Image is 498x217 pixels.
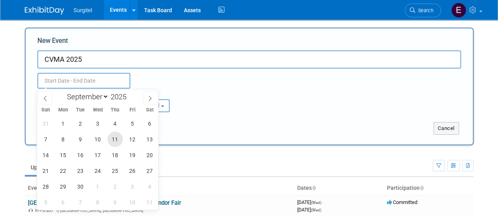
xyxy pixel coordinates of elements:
input: Name of Trade Show / Conference [37,50,461,69]
span: September 29, 2025 [56,179,71,194]
span: September 13, 2025 [142,132,157,147]
a: Sort by Start Date [312,185,316,191]
div: [GEOGRAPHIC_DATA], [GEOGRAPHIC_DATA] [28,207,291,213]
span: Wed [89,108,106,113]
span: September 15, 2025 [56,147,71,163]
span: September 16, 2025 [73,147,88,163]
span: Committed [387,199,417,205]
th: Participation [384,182,474,195]
span: Search [415,7,433,13]
span: October 10, 2025 [125,195,140,210]
span: September 22, 2025 [56,163,71,178]
span: October 3, 2025 [125,179,140,194]
span: September 7, 2025 [38,132,54,147]
span: [DATE] [297,207,321,213]
span: September 19, 2025 [125,147,140,163]
div: Attendance / Format: [37,89,104,99]
span: October 2, 2025 [107,179,123,194]
label: New Event [37,36,68,48]
span: Thu [106,108,124,113]
span: Sun [37,108,54,113]
a: [GEOGRAPHIC_DATA] at [GEOGRAPHIC_DATA] Vendor Fair [28,199,181,206]
button: Cancel [433,122,459,135]
input: Start Date - End Date [37,73,130,89]
span: October 8, 2025 [90,195,106,210]
span: September 6, 2025 [142,116,157,131]
span: September 17, 2025 [90,147,106,163]
span: September 4, 2025 [107,116,123,131]
span: September 28, 2025 [38,179,54,194]
span: September 18, 2025 [107,147,123,163]
img: In-Person Event [28,208,33,212]
span: October 11, 2025 [142,195,157,210]
span: September 26, 2025 [125,163,140,178]
span: September 2, 2025 [73,116,88,131]
div: Participation: [116,89,183,99]
input: Year [109,92,132,101]
span: September 14, 2025 [38,147,54,163]
span: Sat [141,108,158,113]
th: Dates [294,182,384,195]
span: Tue [72,108,89,113]
span: September 20, 2025 [142,147,157,163]
span: Fri [124,108,141,113]
span: September 25, 2025 [107,163,123,178]
span: September 23, 2025 [73,163,88,178]
span: [DATE] [297,199,324,205]
span: October 4, 2025 [142,179,157,194]
img: ExhibitDay [25,7,64,15]
img: Event Coordinator [451,3,466,18]
a: Upcoming87 [25,160,71,175]
a: Search [405,4,441,17]
span: September 21, 2025 [38,163,54,178]
th: Event [25,182,294,195]
span: September 12, 2025 [125,132,140,147]
span: October 6, 2025 [56,195,71,210]
span: Mon [54,108,72,113]
span: September 1, 2025 [56,116,71,131]
span: September 5, 2025 [125,116,140,131]
span: September 8, 2025 [56,132,71,147]
span: (Wed) [311,200,321,205]
span: September 3, 2025 [90,116,106,131]
span: Surgitel [74,7,92,13]
a: Sort by Participation Type [420,185,424,191]
span: In-Person [35,208,55,213]
select: Month [63,92,109,102]
span: September 24, 2025 [90,163,106,178]
span: October 7, 2025 [73,195,88,210]
span: September 9, 2025 [73,132,88,147]
span: October 1, 2025 [90,179,106,194]
span: (Wed) [311,208,321,212]
span: September 11, 2025 [107,132,123,147]
span: September 27, 2025 [142,163,157,178]
span: October 9, 2025 [107,195,123,210]
span: September 30, 2025 [73,179,88,194]
span: October 5, 2025 [38,195,54,210]
span: August 31, 2025 [38,116,54,131]
span: - [322,199,324,205]
span: September 10, 2025 [90,132,106,147]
